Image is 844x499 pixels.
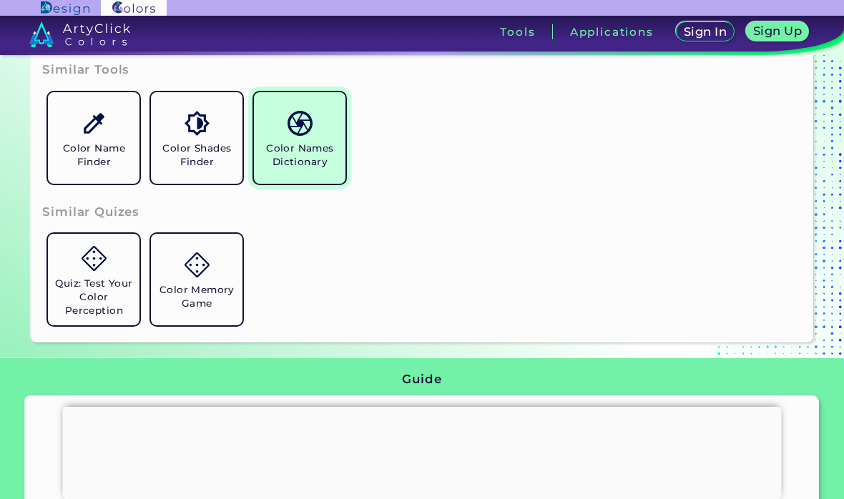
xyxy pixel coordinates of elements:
[288,111,313,136] img: icon_color_names_dictionary.svg
[41,1,89,15] img: ArtyClick Design logo
[145,228,248,331] a: Color Memory Game
[54,277,134,317] h5: Quiz: Test Your Color Perception
[185,252,210,277] img: icon_game.svg
[677,21,735,41] a: Sign In
[248,87,351,189] a: Color Names Dictionary
[42,228,145,331] a: Quiz: Test Your Color Perception
[63,407,782,495] iframe: Advertisement
[82,111,107,136] img: icon_color_name_finder.svg
[684,26,727,37] h5: Sign In
[54,142,134,169] h5: Color Name Finder
[157,283,237,310] h5: Color Memory Game
[42,61,129,79] h3: Similar Tools
[753,25,802,36] h5: Sign Up
[42,204,139,221] h3: Similar Quizes
[29,21,130,47] img: logo_artyclick_colors_white.svg
[500,26,535,37] h3: Tools
[260,142,340,169] h5: Color Names Dictionary
[402,371,441,388] h3: Guide
[746,21,808,41] a: Sign Up
[570,26,654,37] h3: Applications
[82,246,107,271] img: icon_game.svg
[42,87,145,189] a: Color Name Finder
[157,142,237,169] h5: Color Shades Finder
[185,111,210,136] img: icon_color_shades.svg
[145,87,248,189] a: Color Shades Finder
